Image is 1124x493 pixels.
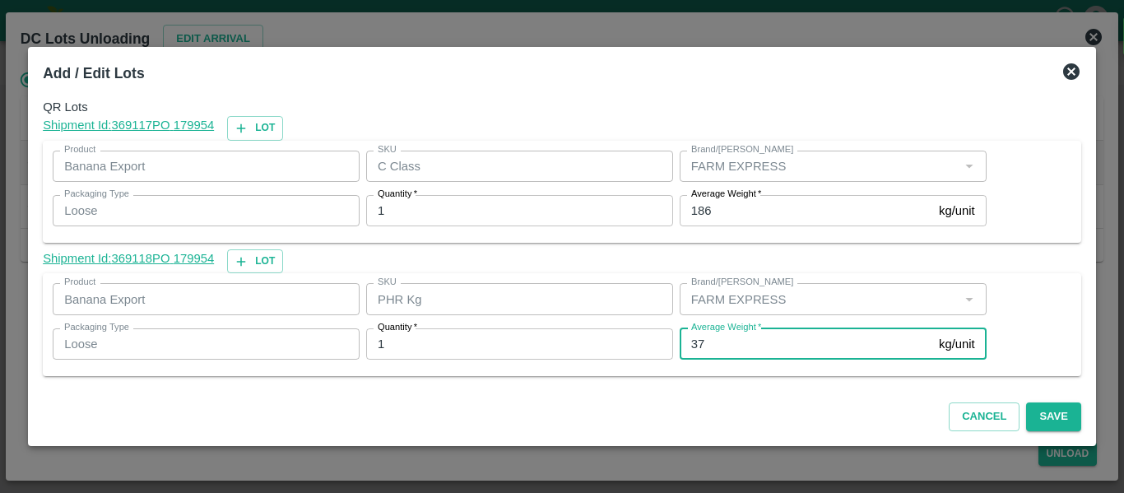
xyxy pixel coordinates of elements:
button: Lot [227,116,283,140]
label: Brand/[PERSON_NAME] [691,276,793,289]
button: Lot [227,249,283,273]
label: Packaging Type [64,321,129,334]
label: Quantity [378,321,417,334]
label: Product [64,276,95,289]
label: Average Weight [691,321,761,334]
p: kg/unit [939,335,975,353]
label: SKU [378,276,397,289]
b: Add / Edit Lots [43,65,144,81]
label: Quantity [378,188,417,201]
p: kg/unit [939,202,975,220]
label: Brand/[PERSON_NAME] [691,143,793,156]
a: Shipment Id:369117PO 179954 [43,116,214,140]
label: Average Weight [691,188,761,201]
button: Save [1026,402,1080,431]
label: Product [64,143,95,156]
input: Create Brand/Marka [685,288,954,309]
span: QR Lots [43,98,1081,116]
label: Packaging Type [64,188,129,201]
label: SKU [378,143,397,156]
button: Cancel [949,402,1019,431]
input: Create Brand/Marka [685,156,954,177]
a: Shipment Id:369118PO 179954 [43,249,214,273]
